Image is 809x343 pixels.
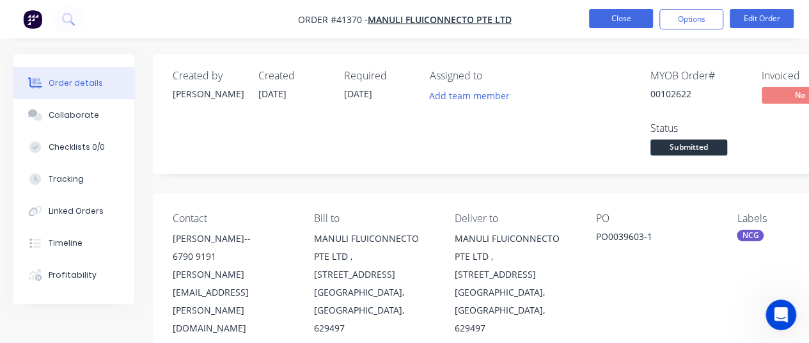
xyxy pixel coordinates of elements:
div: Required [344,70,414,82]
button: Add team member [423,87,517,104]
div: MANULI FLUICONNECTO PTE LTD , [STREET_ADDRESS] [455,230,576,283]
button: Collaborate [13,99,134,131]
div: MANULI FLUICONNECTO PTE LTD , [STREET_ADDRESS][GEOGRAPHIC_DATA], [GEOGRAPHIC_DATA], 629497 [314,230,435,337]
span: [DATE] [258,88,287,100]
button: Options [659,9,723,29]
div: Tracking [49,173,84,185]
button: Profitability [13,259,134,291]
img: Factory [23,10,42,29]
button: Submitted [650,140,727,159]
div: MANULI FLUICONNECTO PTE LTD , [STREET_ADDRESS] [314,230,435,283]
button: Close [589,9,653,28]
div: Linked Orders [49,205,104,217]
div: Assigned to [430,70,558,82]
div: Order details [49,77,103,89]
div: [GEOGRAPHIC_DATA], [GEOGRAPHIC_DATA], 629497 [314,283,435,337]
div: Created by [173,70,243,82]
div: Collaborate [49,109,99,121]
span: [DATE] [344,88,372,100]
button: Checklists 0/0 [13,131,134,163]
div: NCG [737,230,764,241]
div: 00102622 [650,87,746,100]
div: [PERSON_NAME][EMAIL_ADDRESS][PERSON_NAME][DOMAIN_NAME] [173,266,294,337]
div: Created [258,70,329,82]
div: [PERSON_NAME]--6790 9191[PERSON_NAME][EMAIL_ADDRESS][PERSON_NAME][DOMAIN_NAME] [173,230,294,337]
span: Submitted [650,140,727,156]
button: Edit Order [730,9,794,28]
div: MANULI FLUICONNECTO PTE LTD , [STREET_ADDRESS][GEOGRAPHIC_DATA], [GEOGRAPHIC_DATA], 629497 [455,230,576,337]
div: Contact [173,212,294,225]
button: Order details [13,67,134,99]
div: Timeline [49,237,82,249]
button: Linked Orders [13,195,134,227]
div: Profitability [49,269,97,281]
div: 6790 9191 [173,248,294,266]
iframe: Intercom live chat [766,299,796,330]
div: Checklists 0/0 [49,141,105,153]
button: Tracking [13,163,134,195]
button: Timeline [13,227,134,259]
div: Status [650,122,746,134]
a: Manuli Fluiconnecto Pte Ltd [368,13,512,26]
div: Bill to [314,212,435,225]
div: [PERSON_NAME]-- [173,230,294,248]
div: [PERSON_NAME] [173,87,243,100]
div: MYOB Order # [650,70,746,82]
span: Order #41370 - [298,13,368,26]
div: Deliver to [455,212,576,225]
div: PO [596,212,717,225]
div: PO0039603-1 [596,230,717,248]
div: [GEOGRAPHIC_DATA], [GEOGRAPHIC_DATA], 629497 [455,283,576,337]
button: Add team member [430,87,517,104]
